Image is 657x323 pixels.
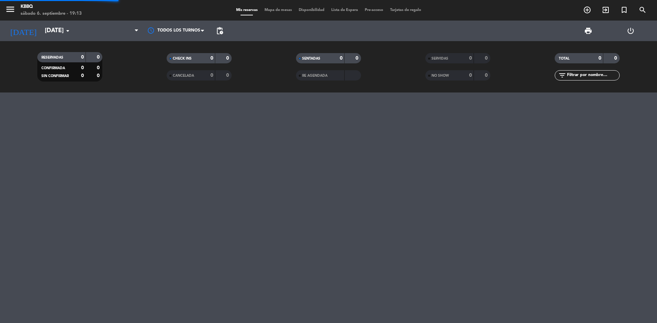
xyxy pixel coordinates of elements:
[261,8,295,12] span: Mapa de mesas
[97,73,101,78] strong: 0
[5,23,41,38] i: [DATE]
[639,6,647,14] i: search
[5,4,15,14] i: menu
[583,6,591,14] i: add_circle_outline
[81,65,84,70] strong: 0
[598,56,601,61] strong: 0
[328,8,361,12] span: Lista de Espera
[469,56,472,61] strong: 0
[210,56,213,61] strong: 0
[5,4,15,17] button: menu
[97,55,101,60] strong: 0
[97,65,101,70] strong: 0
[21,3,82,10] div: KBBQ
[210,73,213,78] strong: 0
[302,57,320,60] span: SENTADAS
[173,74,194,77] span: CANCELADA
[21,10,82,17] div: sábado 6. septiembre - 19:13
[584,27,592,35] span: print
[295,8,328,12] span: Disponibilidad
[216,27,224,35] span: pending_actions
[485,73,489,78] strong: 0
[340,56,343,61] strong: 0
[41,74,69,78] span: SIN CONFIRMAR
[41,56,63,59] span: RESERVADAS
[566,72,619,79] input: Filtrar por nombre...
[233,8,261,12] span: Mis reservas
[558,71,566,79] i: filter_list
[81,73,84,78] strong: 0
[431,74,449,77] span: NO SHOW
[469,73,472,78] strong: 0
[387,8,425,12] span: Tarjetas de regalo
[356,56,360,61] strong: 0
[614,56,618,61] strong: 0
[226,56,230,61] strong: 0
[431,57,448,60] span: SERVIDAS
[609,21,652,41] div: LOG OUT
[173,57,192,60] span: CHECK INS
[559,57,569,60] span: TOTAL
[485,56,489,61] strong: 0
[302,74,327,77] span: RE AGENDADA
[620,6,628,14] i: turned_in_not
[64,27,72,35] i: arrow_drop_down
[627,27,635,35] i: power_settings_new
[361,8,387,12] span: Pre-acceso
[602,6,610,14] i: exit_to_app
[226,73,230,78] strong: 0
[81,55,84,60] strong: 0
[41,66,65,70] span: CONFIRMADA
